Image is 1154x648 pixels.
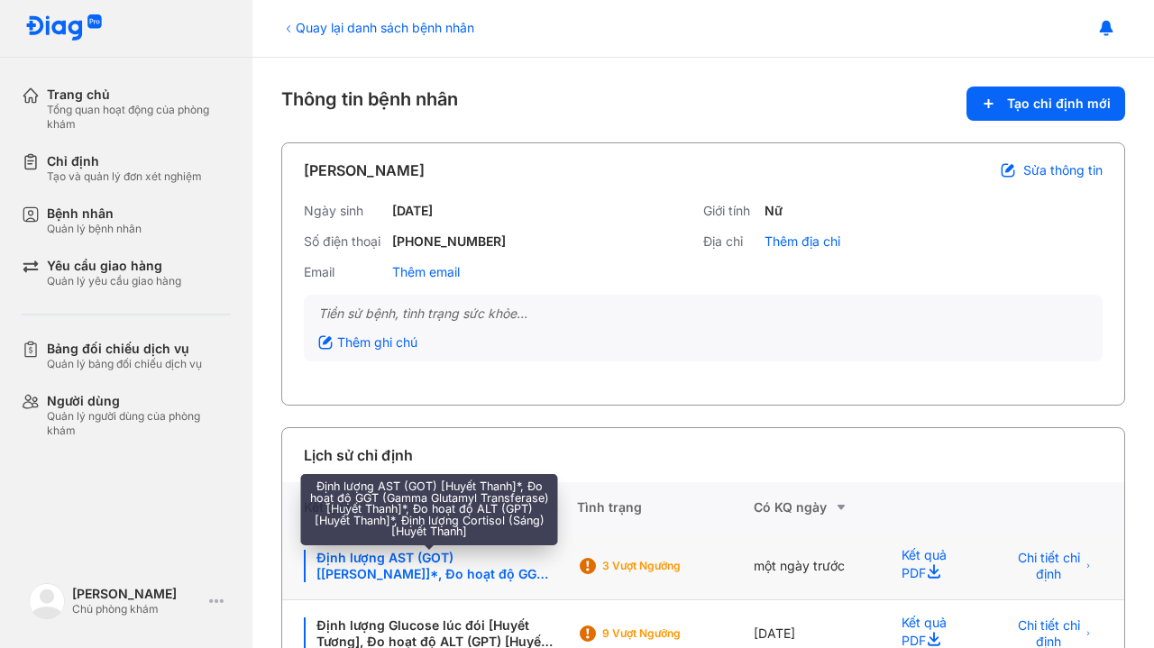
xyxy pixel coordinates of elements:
div: Kết quả PDF [880,533,985,600]
button: Chi tiết chỉ định [1006,552,1103,580]
div: Quản lý bảng đối chiếu dịch vụ [47,357,202,371]
button: Tạo chỉ định mới [966,87,1125,121]
div: Trang chủ [47,87,231,103]
div: Người dùng [47,393,231,409]
div: Quản lý yêu cầu giao hàng [47,274,181,288]
div: Có KQ ngày [754,497,880,518]
div: 9 Vượt ngưỡng [602,626,746,641]
span: Chi tiết chỉ định [1017,550,1080,582]
div: 3 Vượt ngưỡng [602,559,746,573]
div: Nữ [765,203,783,219]
div: Giới tính [703,203,757,219]
span: Tạo chỉ định mới [1007,96,1111,112]
div: [PHONE_NUMBER] [392,233,506,250]
div: [PERSON_NAME] [72,586,202,602]
div: Quản lý người dùng của phòng khám [47,409,231,438]
div: Quản lý bệnh nhân [47,222,142,236]
div: Tình trạng [577,482,754,533]
div: Thông tin bệnh nhân [281,87,1125,121]
button: Chi tiết chỉ định [1006,619,1103,648]
span: Sửa thông tin [1023,162,1103,178]
img: logo [29,583,65,619]
div: Chủ phòng khám [72,602,202,616]
div: Ngày sinh [304,203,385,219]
div: Số điện thoại [304,233,385,250]
div: Bệnh nhân [47,205,142,222]
div: Thêm địa chỉ [765,233,840,250]
div: Lịch sử chỉ định [304,444,413,466]
div: Yêu cầu giao hàng [47,258,181,274]
div: Kết quả [282,482,577,533]
div: một ngày trước [754,533,880,600]
div: Tổng quan hoạt động của phòng khám [47,103,231,132]
div: Bảng đối chiếu dịch vụ [47,341,202,357]
div: Địa chỉ [703,233,757,250]
div: Tiền sử bệnh, tình trạng sức khỏe... [318,306,1088,322]
div: Thêm ghi chú [318,334,417,351]
div: Email [304,264,385,280]
div: Tạo và quản lý đơn xét nghiệm [47,169,202,184]
div: [DATE] [392,203,433,219]
div: Định lượng AST (GOT) [[PERSON_NAME]]*, Đo hoạt độ GGT (Gamma Glutamyl Transferase) [Huyết Thanh]*... [304,550,555,582]
div: Thêm email [392,264,460,280]
div: [PERSON_NAME] [304,160,425,181]
div: Quay lại danh sách bệnh nhân [281,18,474,37]
img: logo [25,14,103,42]
div: Chỉ định [47,153,202,169]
